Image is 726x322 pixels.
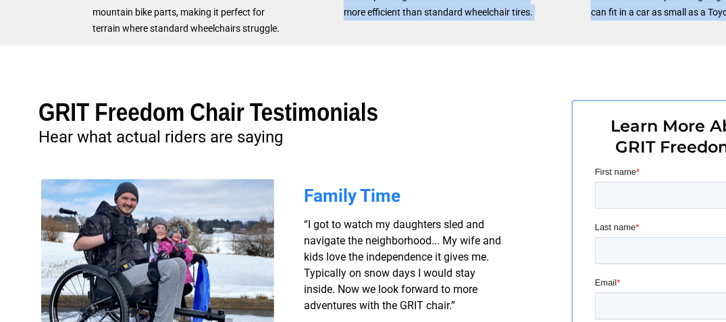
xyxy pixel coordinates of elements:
[38,99,378,126] span: GRIT Freedom Chair Testimonials
[38,128,283,146] span: Hear what actual riders are saying
[304,186,400,206] span: Family Time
